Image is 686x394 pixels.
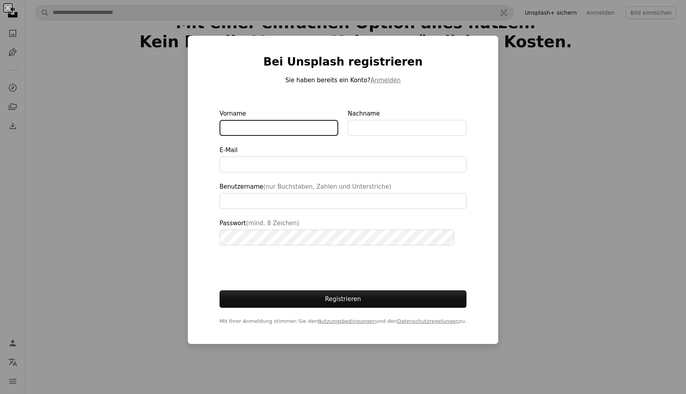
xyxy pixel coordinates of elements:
[220,156,466,172] input: E-Mail
[220,317,466,325] span: Mit Ihrer Anmeldung stimmen Sie den und den zu.
[348,109,466,136] label: Nachname
[318,318,376,324] a: Nutzungsbedingungen
[348,120,466,136] input: Nachname
[220,290,466,308] button: Registrieren
[370,75,401,85] button: Anmelden
[220,218,466,245] label: Passwort
[220,193,466,209] input: Benutzername(nur Buchstaben, Zahlen und Unterstriche)
[220,109,338,136] label: Vorname
[220,120,338,136] input: Vorname
[220,182,466,209] label: Benutzername
[246,220,299,227] span: (mind. 8 Zeichen)
[220,55,466,69] h1: Bei Unsplash registrieren
[263,183,391,190] span: (nur Buchstaben, Zahlen und Unterstriche)
[397,318,459,324] a: Datenschutzregelungen
[220,145,466,172] label: E-Mail
[220,75,466,85] p: Sie haben bereits ein Konto?
[220,230,454,245] input: Passwort(mind. 8 Zeichen)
